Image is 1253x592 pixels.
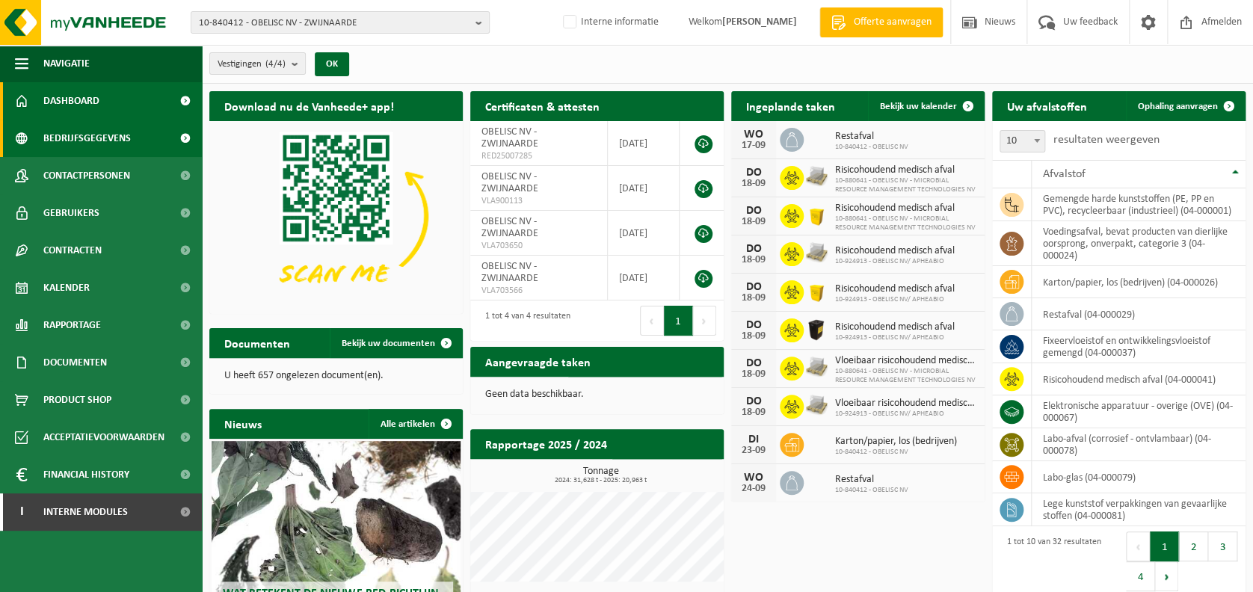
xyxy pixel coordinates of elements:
p: U heeft 657 ongelezen document(en). [224,371,448,381]
div: 23-09 [739,445,769,456]
h2: Documenten [209,328,305,357]
span: 10-924913 - OBELISC NV/ APHEABIO [835,410,977,419]
h2: Rapportage 2025 / 2024 [470,429,622,458]
label: Interne informatie [560,11,659,34]
div: 17-09 [739,141,769,151]
div: 18-09 [739,331,769,342]
div: 18-09 [739,407,769,418]
span: 10-840412 - OBELISC NV [835,486,908,495]
span: Gebruikers [43,194,99,232]
span: 10-840412 - OBELISC NV [835,143,908,152]
span: 10 [1000,131,1044,152]
div: 18-09 [739,369,769,380]
td: [DATE] [608,256,680,300]
span: Product Shop [43,381,111,419]
a: Ophaling aanvragen [1126,91,1244,121]
a: Alle artikelen [369,409,461,439]
span: Vestigingen [218,53,286,75]
td: [DATE] [608,121,680,166]
span: 10-880641 - OBELISC NV - MICROBIAL RESOURCE MANAGEMENT TECHNOLOGIES NV [835,367,977,385]
span: Bekijk uw kalender [880,102,957,111]
span: Contactpersonen [43,157,130,194]
span: Documenten [43,344,107,381]
img: LP-SB-00050-HPE-51 [804,316,829,342]
span: Risicohoudend medisch afval [835,164,977,176]
span: VLA703566 [481,285,596,297]
td: [DATE] [608,166,680,211]
div: DO [739,395,769,407]
h2: Certificaten & attesten [470,91,615,120]
span: 10-840412 - OBELISC NV - ZWIJNAARDE [199,12,470,34]
button: Next [693,306,716,336]
span: Rapportage [43,306,101,344]
button: Next [1155,561,1178,591]
span: OBELISC NV - ZWIJNAARDE [481,126,538,149]
button: 3 [1208,531,1237,561]
div: 18-09 [739,293,769,303]
span: Risicohoudend medisch afval [835,245,955,257]
h2: Ingeplande taken [731,91,850,120]
div: DO [739,281,769,293]
button: Previous [1126,531,1150,561]
span: 10-924913 - OBELISC NV/ APHEABIO [835,257,955,266]
span: Risicohoudend medisch afval [835,283,955,295]
div: WO [739,472,769,484]
div: 18-09 [739,179,769,189]
a: Bekijk rapportage [612,458,722,488]
span: Bedrijfsgegevens [43,120,131,157]
h2: Aangevraagde taken [470,347,606,376]
a: Offerte aanvragen [819,7,943,37]
span: VLA703650 [481,240,596,252]
span: VLA900113 [481,195,596,207]
span: Dashboard [43,82,99,120]
span: Contracten [43,232,102,269]
span: 10-880641 - OBELISC NV - MICROBIAL RESOURCE MANAGEMENT TECHNOLOGIES NV [835,215,977,232]
img: LP-PA-00000-WDN-11 [804,164,829,189]
img: LP-PA-00000-WDN-11 [804,240,829,265]
div: WO [739,129,769,141]
td: labo-afval (corrosief - ontvlambaar) (04-000078) [1032,428,1246,461]
button: 1 [664,306,693,336]
td: restafval (04-000029) [1032,298,1246,330]
p: Geen data beschikbaar. [485,389,709,400]
span: Vloeibaar risicohoudend medisch afval [835,398,977,410]
img: LP-PA-00000-WDN-11 [804,354,829,380]
span: OBELISC NV - ZWIJNAARDE [481,261,538,284]
td: fixeervloeistof en ontwikkelingsvloeistof gemengd (04-000037) [1032,330,1246,363]
img: LP-PA-00000-WDN-11 [804,392,829,418]
span: Afvalstof [1043,168,1086,180]
img: LP-SB-00050-HPE-22 [804,278,829,303]
span: 10-924913 - OBELISC NV/ APHEABIO [835,333,955,342]
button: 4 [1126,561,1155,591]
button: 1 [1150,531,1179,561]
h2: Uw afvalstoffen [992,91,1102,120]
count: (4/4) [265,59,286,69]
div: 18-09 [739,217,769,227]
div: DO [739,167,769,179]
span: OBELISC NV - ZWIJNAARDE [481,171,538,194]
td: risicohoudend medisch afval (04-000041) [1032,363,1246,395]
label: resultaten weergeven [1053,134,1159,146]
span: I [15,493,28,531]
span: Restafval [835,131,908,143]
div: DI [739,434,769,445]
div: 24-09 [739,484,769,494]
button: 10-840412 - OBELISC NV - ZWIJNAARDE [191,11,490,34]
td: elektronische apparatuur - overige (OVE) (04-000067) [1032,395,1246,428]
strong: [PERSON_NAME] [722,16,797,28]
span: Financial History [43,456,129,493]
span: Navigatie [43,45,90,82]
a: Bekijk uw documenten [330,328,461,358]
span: 10 [1000,130,1045,152]
button: 2 [1179,531,1208,561]
span: Risicohoudend medisch afval [835,321,955,333]
button: OK [315,52,349,76]
div: DO [739,243,769,255]
div: DO [739,357,769,369]
td: karton/papier, los (bedrijven) (04-000026) [1032,266,1246,298]
td: voedingsafval, bevat producten van dierlijke oorsprong, onverpakt, categorie 3 (04-000024) [1032,221,1246,266]
span: OBELISC NV - ZWIJNAARDE [481,216,538,239]
span: Bekijk uw documenten [342,339,435,348]
span: 2024: 31,628 t - 2025: 20,963 t [478,477,724,484]
span: Interne modules [43,493,128,531]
